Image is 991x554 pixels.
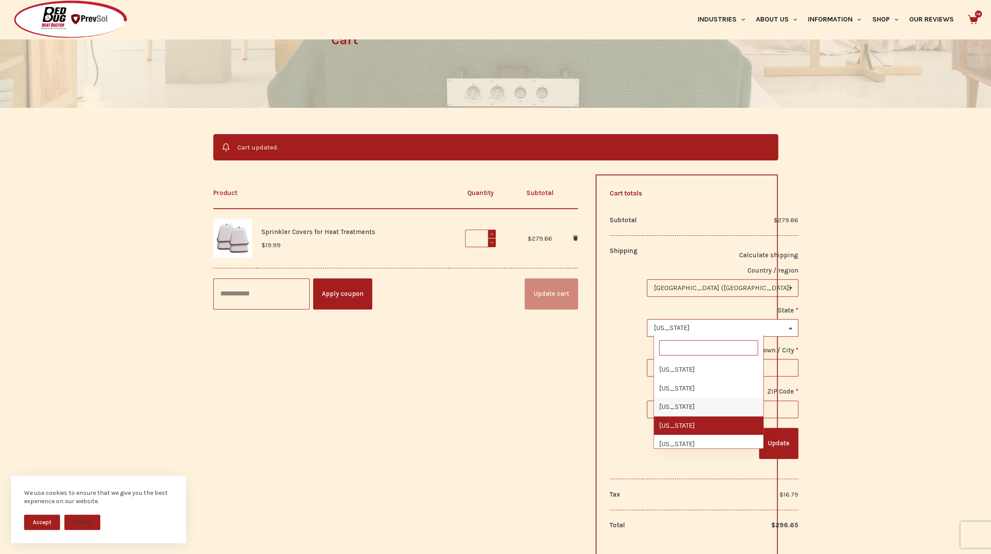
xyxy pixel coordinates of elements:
th: Quantity [449,178,511,209]
span: $ [774,216,778,224]
a: Sprinkler Covers for Heat Treatments [261,228,375,236]
h2: Cart totals [610,188,764,199]
span: $ [261,241,265,249]
button: Decline [64,515,100,530]
th: Subtotal [511,178,568,209]
li: [US_STATE] [654,435,763,453]
button: Apply coupon [313,278,372,309]
th: Total [610,510,642,540]
a: Remove Sprinkler Covers for Heat Treatments from cart [573,234,578,242]
a: Calculate shipping [647,250,798,261]
bdi: 19.99 [261,241,281,249]
div: We use cookies to ensure that we give you the best experience on our website. [24,489,173,506]
li: [US_STATE] [654,398,763,416]
span: Michigan [647,320,798,336]
div: Cart updated. [213,134,778,160]
span: $ [779,490,783,498]
bdi: 279.86 [774,216,798,224]
span: 14 [975,11,982,18]
button: Accept [24,515,60,530]
label: Town / City [647,345,798,356]
th: Product [213,178,449,209]
button: Update cart [525,278,578,309]
button: Open LiveChat chat widget [7,4,33,30]
input: Product quantity [465,230,496,247]
bdi: 296.65 [771,521,798,529]
th: Tax [610,479,642,510]
label: Country / region [647,265,798,276]
bdi: 279.86 [527,234,552,242]
span: $ [527,234,531,242]
li: [US_STATE] [654,379,763,398]
label: ZIP Code [647,386,798,397]
th: Subtotal [610,205,642,235]
li: [US_STATE] [654,360,763,379]
span: 16.79 [779,490,798,498]
li: [US_STATE] [654,416,763,435]
th: Shipping [610,235,642,479]
span: United States (US) [647,280,798,296]
h1: Cart [332,30,660,50]
button: Update [759,428,798,459]
span: $ [771,521,776,529]
label: State [647,305,798,316]
img: Four styrofoam sprinkler head covers [213,219,253,258]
